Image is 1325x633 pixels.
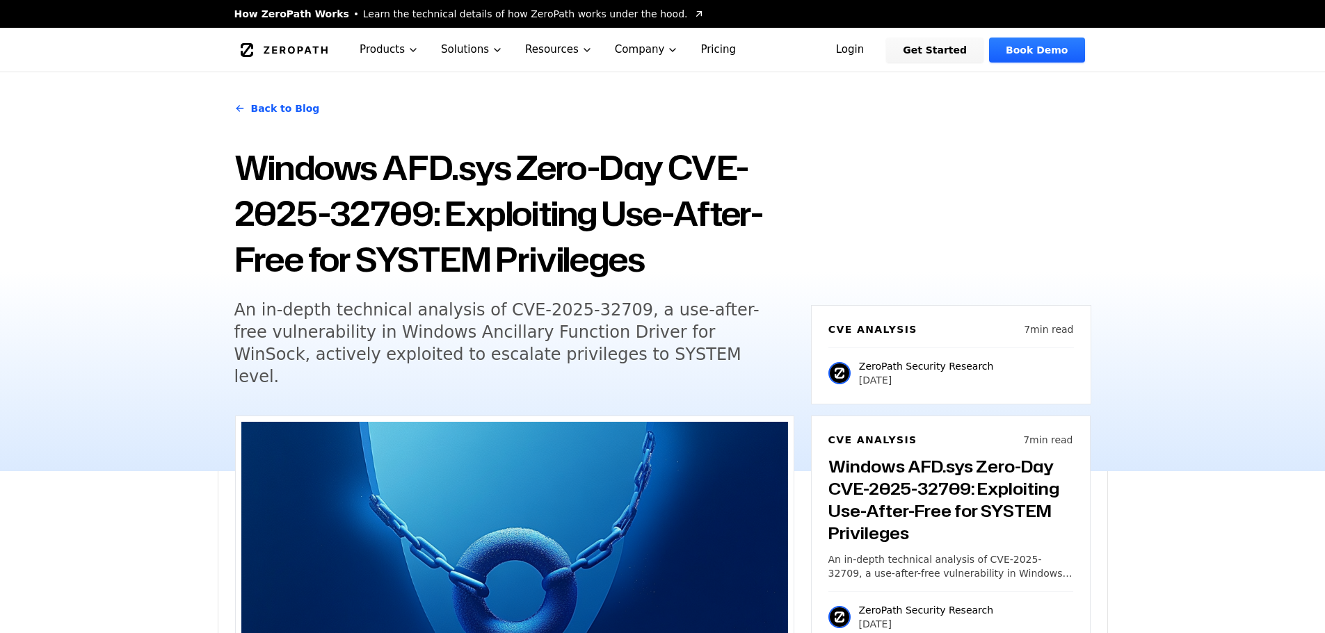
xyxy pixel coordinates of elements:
[1023,433,1073,447] p: 7 min read
[859,359,994,373] p: ZeroPath Security Research
[859,373,994,387] p: [DATE]
[886,38,983,63] a: Get Started
[828,322,917,336] h6: CVE Analysis
[828,552,1073,580] p: An in-depth technical analysis of CVE-2025-32709, a use-after-free vulnerability in Windows Ancil...
[689,28,747,72] a: Pricing
[859,603,994,617] p: ZeroPath Security Research
[1024,322,1073,336] p: 7 min read
[234,7,349,21] span: How ZeroPath Works
[989,38,1084,63] a: Book Demo
[828,606,851,628] img: ZeroPath Security Research
[234,89,320,128] a: Back to Blog
[234,299,769,388] h5: An in-depth technical analysis of CVE-2025-32709, a use-after-free vulnerability in Windows Ancil...
[828,433,917,447] h6: CVE Analysis
[859,617,994,631] p: [DATE]
[234,7,705,21] a: How ZeroPath WorksLearn the technical details of how ZeroPath works under the hood.
[363,7,688,21] span: Learn the technical details of how ZeroPath works under the hood.
[828,362,851,384] img: ZeroPath Security Research
[234,145,794,282] h1: Windows AFD.sys Zero-Day CVE-2025-32709: Exploiting Use-After-Free for SYSTEM Privileges
[819,38,881,63] a: Login
[218,28,1108,72] nav: Global
[514,28,604,72] button: Resources
[430,28,514,72] button: Solutions
[348,28,430,72] button: Products
[604,28,690,72] button: Company
[828,455,1073,544] h3: Windows AFD.sys Zero-Day CVE-2025-32709: Exploiting Use-After-Free for SYSTEM Privileges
